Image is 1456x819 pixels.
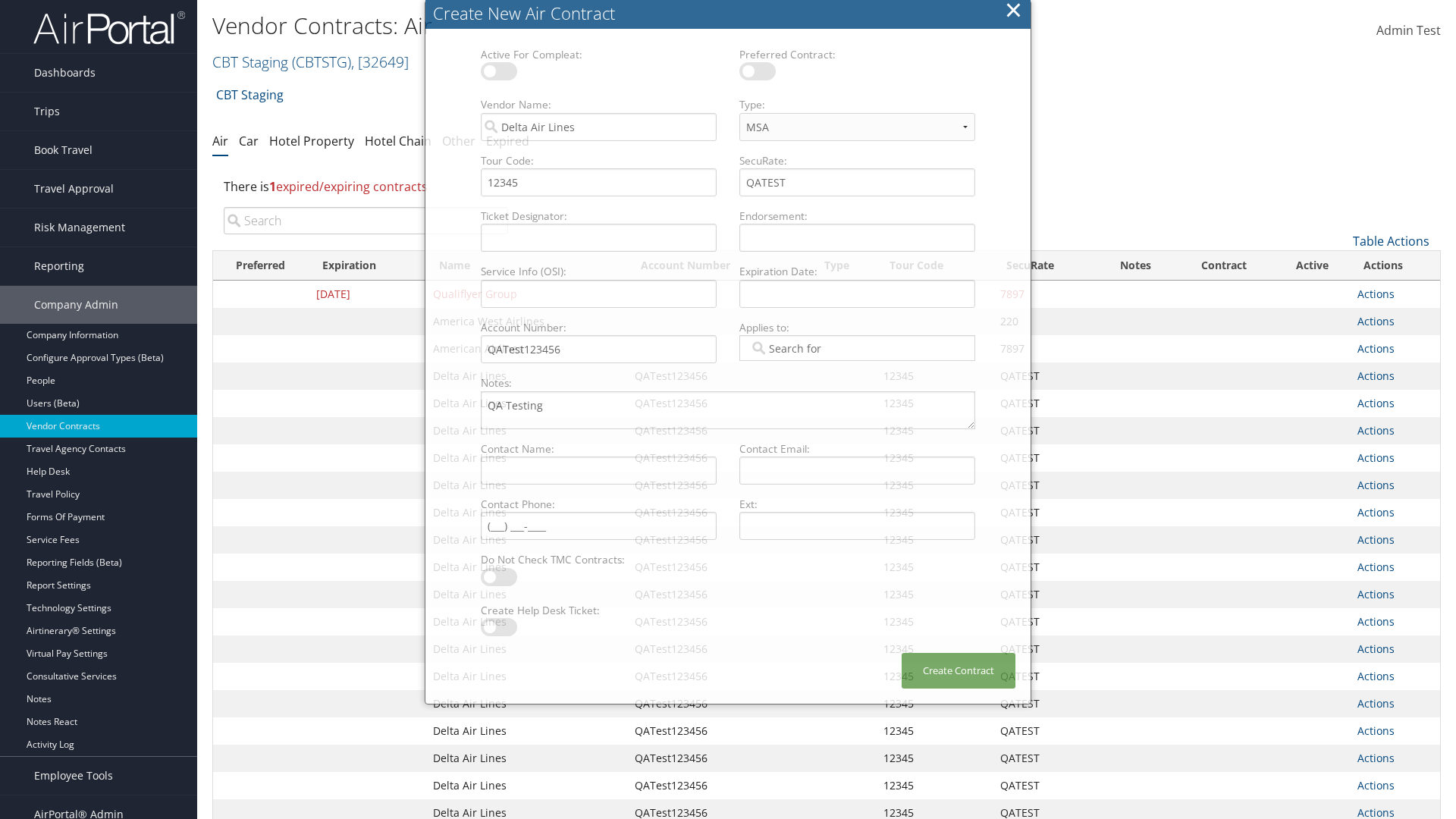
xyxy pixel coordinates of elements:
span: , [ 32649 ] [351,52,409,72]
label: Type: [733,97,981,112]
a: Actions [1357,341,1395,356]
a: Air [212,133,228,149]
span: Dashboards [34,54,96,92]
td: QATest123456 [627,717,811,745]
a: Actions [1357,696,1395,711]
td: Delta Air Lines [425,717,627,745]
td: QATEST [993,472,1098,499]
a: Actions [1357,423,1395,438]
a: Actions [1357,778,1395,792]
td: Delta Air Lines [425,745,627,772]
a: Actions [1357,723,1395,738]
td: QATEST [993,663,1098,690]
div: Create New Air Contract [433,2,1031,25]
td: 7897 [993,281,1098,308]
td: QATEST [993,554,1098,581]
span: ( CBTSTG ) [292,52,351,72]
td: QATest123456 [627,772,811,799]
td: Delta Air Lines [425,690,627,717]
td: QATEST [993,390,1098,417]
span: Book Travel [34,131,93,169]
th: SecuRate: activate to sort column ascending [993,251,1098,281]
th: Notes: activate to sort column ascending [1098,251,1173,281]
td: QATEST [993,444,1098,472]
label: Expiration Date: [733,264,981,279]
a: Car [239,133,259,149]
th: Active: activate to sort column ascending [1275,251,1349,281]
a: Actions [1357,587,1395,601]
span: Company Admin [34,286,118,324]
a: Actions [1357,287,1395,301]
th: Actions [1350,251,1440,281]
td: QATEST [993,499,1098,526]
a: Hotel Property [269,133,354,149]
a: Hotel Chain [365,133,431,149]
a: Actions [1357,314,1395,328]
label: Create Help Desk Ticket: [475,603,723,618]
label: Ticket Designator: [475,209,723,224]
a: Actions [1357,669,1395,683]
label: Vendor Name: [475,97,723,112]
td: QATEST [993,526,1098,554]
label: Applies to: [733,320,981,335]
td: QATEST [993,417,1098,444]
input: (___) ___-____ [481,512,717,540]
td: QATest123456 [627,745,811,772]
label: Service Info (OSI): [475,264,723,279]
td: 220 [993,308,1098,335]
td: [DATE] [309,281,425,308]
a: CBT Staging [212,52,409,72]
a: CBT Staging [216,80,284,110]
label: Tour Code: [475,153,723,168]
label: Ext: [733,497,981,512]
span: Travel Approval [34,170,114,208]
a: Actions [1357,450,1395,465]
label: Preferred Contract: [733,47,981,62]
span: Admin Test [1376,22,1441,39]
label: Contact Name: [475,441,723,457]
strong: 1 [269,178,276,195]
label: Active For Compleat: [475,47,723,62]
td: QATEST [993,635,1098,663]
span: Reporting [34,247,84,285]
td: 12345 [876,717,993,745]
label: Account Number: [475,320,723,335]
span: Employee Tools [34,757,113,795]
div: There is [212,166,1441,207]
input: Search [224,207,508,234]
a: Actions [1357,642,1395,656]
a: Admin Test [1376,8,1441,55]
td: Delta Air Lines [425,772,627,799]
a: Actions [1357,369,1395,383]
img: airportal-logo.png [33,10,185,45]
a: Actions [1357,478,1395,492]
td: QATEST [993,745,1098,772]
th: Preferred: activate to sort column ascending [213,251,309,281]
th: Contract: activate to sort column ascending [1173,251,1275,281]
th: Expiration: activate to sort column descending [309,251,425,281]
td: QATEST [993,362,1098,390]
button: Create Contract [902,653,1015,689]
a: Actions [1357,532,1395,547]
label: Endorsement: [733,209,981,224]
label: Do Not Check TMC Contracts: [475,552,723,567]
td: QATEST [993,772,1098,799]
td: QATEST [993,581,1098,608]
span: Risk Management [34,209,125,246]
span: expired/expiring contracts [269,178,428,195]
label: Contact Email: [733,441,981,457]
td: QATEST [993,717,1098,745]
td: 12345 [876,772,993,799]
a: Actions [1357,505,1395,519]
a: Actions [1357,751,1395,765]
label: Notes: [475,375,981,391]
td: QATEST [993,608,1098,635]
a: Actions [1357,560,1395,574]
a: Table Actions [1353,233,1429,249]
a: Actions [1357,614,1395,629]
label: SecuRate: [733,153,981,168]
td: 7897 [993,335,1098,362]
label: Contact Phone: [475,497,723,512]
h1: Vendor Contracts: Air [212,10,1031,42]
td: QATEST [993,690,1098,717]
